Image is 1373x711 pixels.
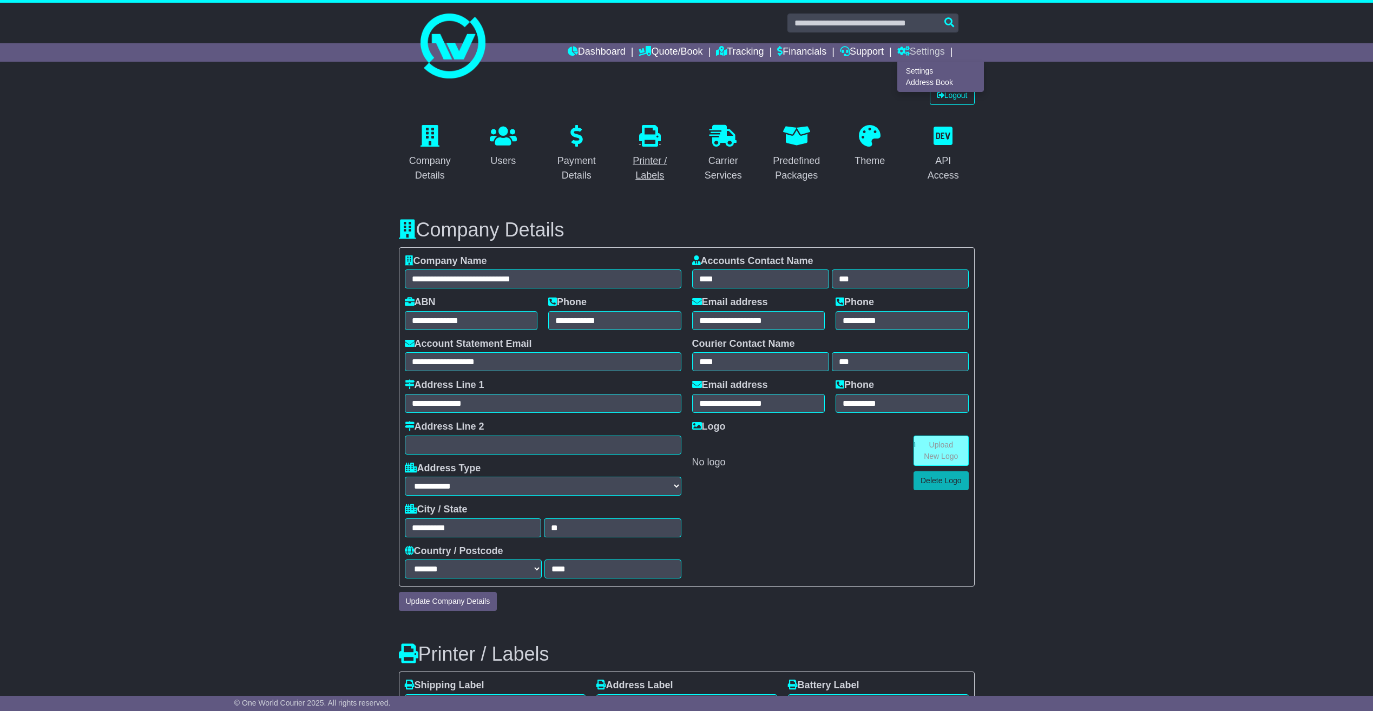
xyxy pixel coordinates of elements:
label: Country / Postcode [405,545,503,557]
a: Settings [898,65,983,77]
label: Address Line 2 [405,421,484,433]
a: Predefined Packages [765,121,828,187]
div: Printer / Labels [626,154,674,183]
a: Company Details [399,121,462,187]
label: Battery Label [788,680,859,692]
label: ABN [405,297,436,308]
a: API Access [912,121,975,187]
div: Quote/Book [897,62,984,92]
a: Upload New Logo [914,436,969,466]
a: Settings [897,43,945,62]
a: Tracking [716,43,764,62]
a: Printer / Labels [619,121,681,187]
div: Payment Details [553,154,601,183]
h3: Printer / Labels [399,643,975,665]
span: © One World Courier 2025. All rights reserved. [234,699,391,707]
div: Theme [855,154,885,168]
label: Address Line 1 [405,379,484,391]
label: Accounts Contact Name [692,255,813,267]
a: Support [840,43,884,62]
label: Phone [836,379,874,391]
a: Address Book [898,77,983,89]
label: Address Label [596,680,673,692]
a: Carrier Services [692,121,755,187]
div: Company Details [406,154,455,183]
label: Phone [548,297,587,308]
label: Company Name [405,255,487,267]
label: Account Statement Email [405,338,532,350]
a: Logout [930,86,975,105]
label: City / State [405,504,468,516]
div: API Access [919,154,968,183]
label: Courier Contact Name [692,338,795,350]
a: Theme [848,121,892,172]
a: Dashboard [568,43,626,62]
div: Users [490,154,517,168]
label: Phone [836,297,874,308]
div: Predefined Packages [772,154,821,183]
a: Financials [777,43,826,62]
label: Email address [692,379,768,391]
label: Address Type [405,463,481,475]
label: Logo [692,421,726,433]
div: Carrier Services [699,154,748,183]
label: Email address [692,297,768,308]
a: Payment Details [546,121,608,187]
label: Shipping Label [405,680,484,692]
span: No logo [692,457,726,468]
a: Quote/Book [639,43,702,62]
h3: Company Details [399,219,975,241]
a: Users [483,121,524,172]
button: Update Company Details [399,592,497,611]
